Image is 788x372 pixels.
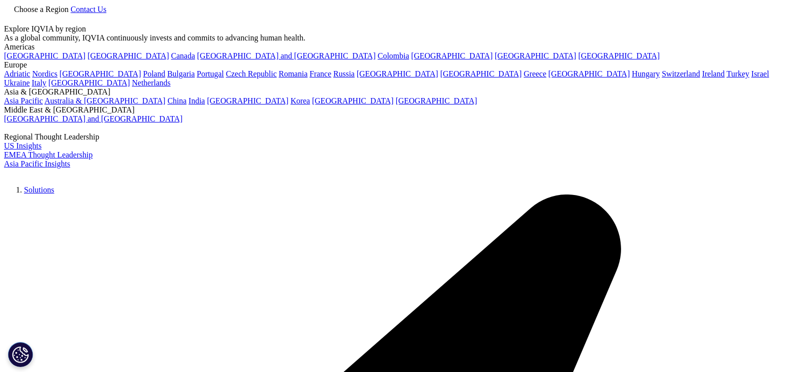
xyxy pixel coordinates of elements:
[752,69,770,78] a: Israel
[310,69,332,78] a: France
[44,96,165,105] a: Australia & [GEOGRAPHIC_DATA]
[279,69,308,78] a: Romania
[48,78,130,87] a: [GEOGRAPHIC_DATA]
[4,87,784,96] div: Asia & [GEOGRAPHIC_DATA]
[4,105,784,114] div: Middle East & [GEOGRAPHIC_DATA]
[87,51,169,60] a: [GEOGRAPHIC_DATA]
[4,24,784,33] div: Explore IQVIA by region
[662,69,700,78] a: Switzerland
[411,51,493,60] a: [GEOGRAPHIC_DATA]
[4,96,43,105] a: Asia Pacific
[167,69,195,78] a: Bulgaria
[171,51,195,60] a: Canada
[167,96,186,105] a: China
[378,51,409,60] a: Colombia
[4,114,182,123] a: [GEOGRAPHIC_DATA] and [GEOGRAPHIC_DATA]
[727,69,750,78] a: Turkey
[197,69,224,78] a: Portugal
[4,159,70,168] a: Asia Pacific Insights
[32,69,57,78] a: Nordics
[548,69,630,78] a: [GEOGRAPHIC_DATA]
[524,69,546,78] a: Greece
[440,69,522,78] a: [GEOGRAPHIC_DATA]
[226,69,277,78] a: Czech Republic
[4,132,784,141] div: Regional Thought Leadership
[396,96,477,105] a: [GEOGRAPHIC_DATA]
[702,69,725,78] a: Ireland
[70,5,106,13] a: Contact Us
[197,51,375,60] a: [GEOGRAPHIC_DATA] and [GEOGRAPHIC_DATA]
[578,51,660,60] a: [GEOGRAPHIC_DATA]
[357,69,438,78] a: [GEOGRAPHIC_DATA]
[14,5,68,13] span: Choose a Region
[4,150,92,159] a: EMEA Thought Leadership
[132,78,170,87] a: Netherlands
[8,342,33,367] button: Cookies Settings
[59,69,141,78] a: [GEOGRAPHIC_DATA]
[4,141,41,150] a: US Insights
[24,185,54,194] a: Solutions
[4,60,784,69] div: Europe
[632,69,660,78] a: Hungary
[4,42,784,51] div: Americas
[312,96,393,105] a: [GEOGRAPHIC_DATA]
[32,78,46,87] a: Italy
[4,33,784,42] div: As a global community, IQVIA continuously invests and commits to advancing human health.
[4,69,30,78] a: Adriatic
[4,51,85,60] a: [GEOGRAPHIC_DATA]
[188,96,205,105] a: India
[333,69,355,78] a: Russia
[495,51,576,60] a: [GEOGRAPHIC_DATA]
[4,78,30,87] a: Ukraine
[207,96,288,105] a: [GEOGRAPHIC_DATA]
[143,69,165,78] a: Poland
[290,96,310,105] a: Korea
